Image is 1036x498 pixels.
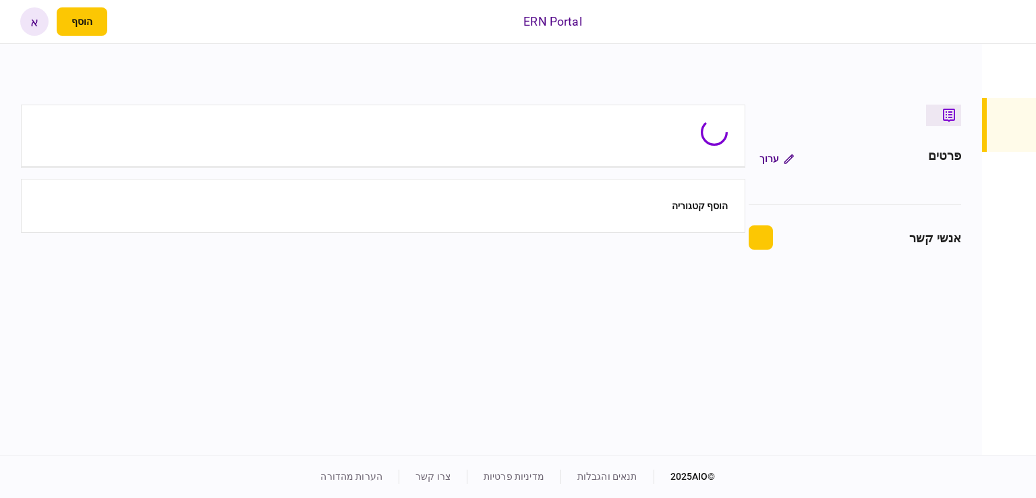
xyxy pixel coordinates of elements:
[749,146,805,171] button: ערוך
[672,200,728,211] button: הוסף קטגוריה
[57,7,107,36] button: פתח תפריט להוספת לקוח
[577,471,637,482] a: תנאים והגבלות
[115,7,144,36] button: פתח רשימת התראות
[484,471,544,482] a: מדיניות פרטיות
[654,470,716,484] div: © 2025 AIO
[20,7,49,36] button: א
[320,471,382,482] a: הערות מהדורה
[415,471,451,482] a: צרו קשר
[909,229,961,247] div: אנשי קשר
[523,13,581,30] div: ERN Portal
[928,146,962,171] div: פרטים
